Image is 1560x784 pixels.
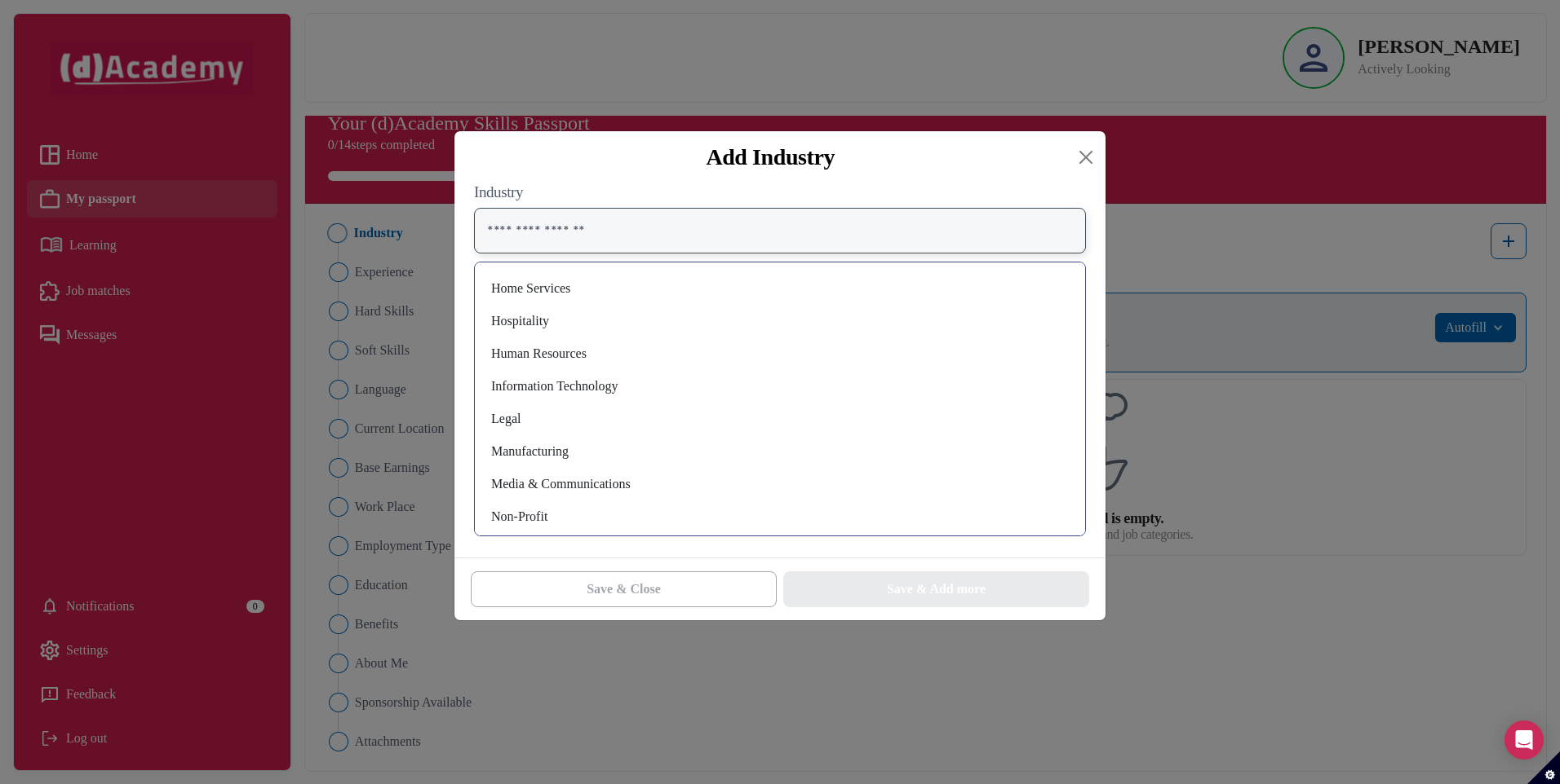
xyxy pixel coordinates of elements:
button: Set cookie preferences [1527,751,1560,784]
div: Manufacturing [488,438,1072,465]
span: Save & Close [587,579,661,599]
button: Save & Close [471,571,777,607]
div: Information Technology [488,373,1072,399]
span: Save & Add more [887,579,986,599]
div: Media & Communications [488,471,1072,497]
div: Home Services [488,275,1072,302]
div: Hospitality [488,308,1072,334]
button: Close [1073,144,1099,170]
div: Add Industry [468,144,1073,170]
label: Industry [474,183,1086,201]
button: Save & Add more [783,571,1089,607]
div: Legal [488,406,1072,432]
div: Non-Profit [488,504,1072,530]
div: Human Resources [488,341,1072,367]
div: Open Intercom Messenger [1505,720,1544,760]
